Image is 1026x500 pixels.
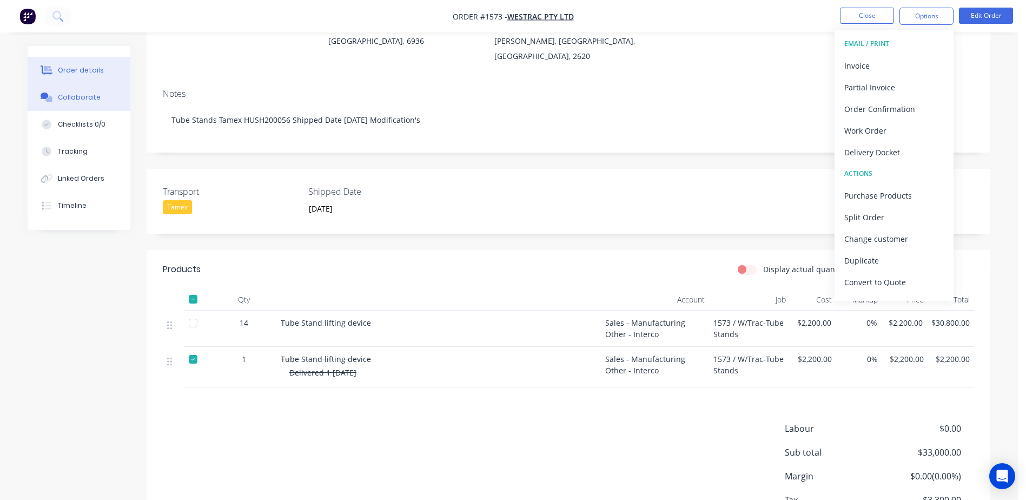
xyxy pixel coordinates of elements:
button: Edit Order [959,8,1013,24]
div: Order Confirmation [844,101,944,117]
img: Factory [19,8,36,24]
div: 1573 / W/Trac-Tube Stands [709,347,790,387]
label: Display actual quantities [763,264,853,275]
div: Notes [163,89,974,99]
span: Delivered 1 [DATE] [289,367,356,378]
button: Delivery Docket [835,141,954,163]
a: WesTrac Pty Ltd [507,11,574,22]
span: $2,200.00 [886,353,924,365]
span: $2,200.00 [886,317,923,328]
div: Timeline [58,201,87,210]
div: Purchase Products [844,188,944,203]
span: Labour [785,422,881,435]
div: Tube Stands Tamex HUSH200056 Shipped Date [DATE] Modification's [163,103,974,136]
button: Order details [28,57,130,84]
span: $33,000.00 [881,446,961,459]
div: 1573 / W/Trac-Tube Stands [709,311,790,347]
div: Split Order [844,209,944,225]
label: Shipped Date [308,185,444,198]
button: Checklists 0/0 [28,111,130,138]
div: Convert to Quote [844,274,944,290]
div: Checklists 0/0 [58,120,105,129]
button: ACTIONS [835,163,954,185]
span: 0% [840,353,878,365]
div: Invoice [844,58,944,74]
button: Work Order [835,120,954,141]
div: Archive [844,296,944,312]
button: Collaborate [28,84,130,111]
button: Archive [835,293,954,314]
button: Duplicate [835,249,954,271]
div: Collaborate [58,93,101,102]
div: Duplicate [844,253,944,268]
div: ACTIONS [844,167,944,181]
button: Invoice [835,55,954,76]
div: Tamex [163,200,192,214]
button: Split Order [835,206,954,228]
div: Tracking [58,147,88,156]
div: Cost [790,289,836,311]
span: $2,200.00 [932,353,970,365]
label: Transport [163,185,298,198]
div: Change customer [844,231,944,247]
button: Timeline [28,192,130,219]
button: Linked Orders [28,165,130,192]
div: Job [709,289,790,311]
span: 14 [240,317,248,328]
span: 1 [242,353,246,365]
button: Purchase Products [835,185,954,206]
div: Account [601,289,709,311]
div: Order details [58,65,104,75]
button: Change customer [835,228,954,249]
button: Tracking [28,138,130,165]
div: Open Intercom Messenger [989,463,1015,489]
div: Linked Orders [58,174,104,183]
span: 0% [840,317,877,328]
button: Partial Invoice [835,76,954,98]
span: Margin [785,470,881,483]
span: Tube Stand lifting device [281,354,371,364]
div: [PERSON_NAME], [GEOGRAPHIC_DATA], [GEOGRAPHIC_DATA], 2620 [494,34,643,64]
span: Order #1573 - [453,11,507,22]
div: Sales - Manufacturing Other - Interco [601,347,709,387]
span: Tube Stand lifting device [281,318,371,328]
div: EMAIL / PRINT [844,37,944,51]
div: Products [163,263,201,276]
button: Close [840,8,894,24]
input: Enter date [301,201,436,217]
span: Sub total [785,446,881,459]
span: $2,200.00 [795,317,831,328]
button: Options [899,8,954,25]
div: Delivery Docket [844,144,944,160]
div: Qty [211,289,276,311]
span: $2,200.00 [795,353,832,365]
button: EMAIL / PRINT [835,33,954,55]
button: Order Confirmation [835,98,954,120]
span: $0.00 ( 0.00 %) [881,470,961,483]
div: Sales - Manufacturing Other - Interco [601,311,709,347]
span: $0.00 [881,422,961,435]
div: Work Order [844,123,944,139]
span: $30,800.00 [931,317,970,328]
button: Convert to Quote [835,271,954,293]
div: Partial Invoice [844,80,944,95]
